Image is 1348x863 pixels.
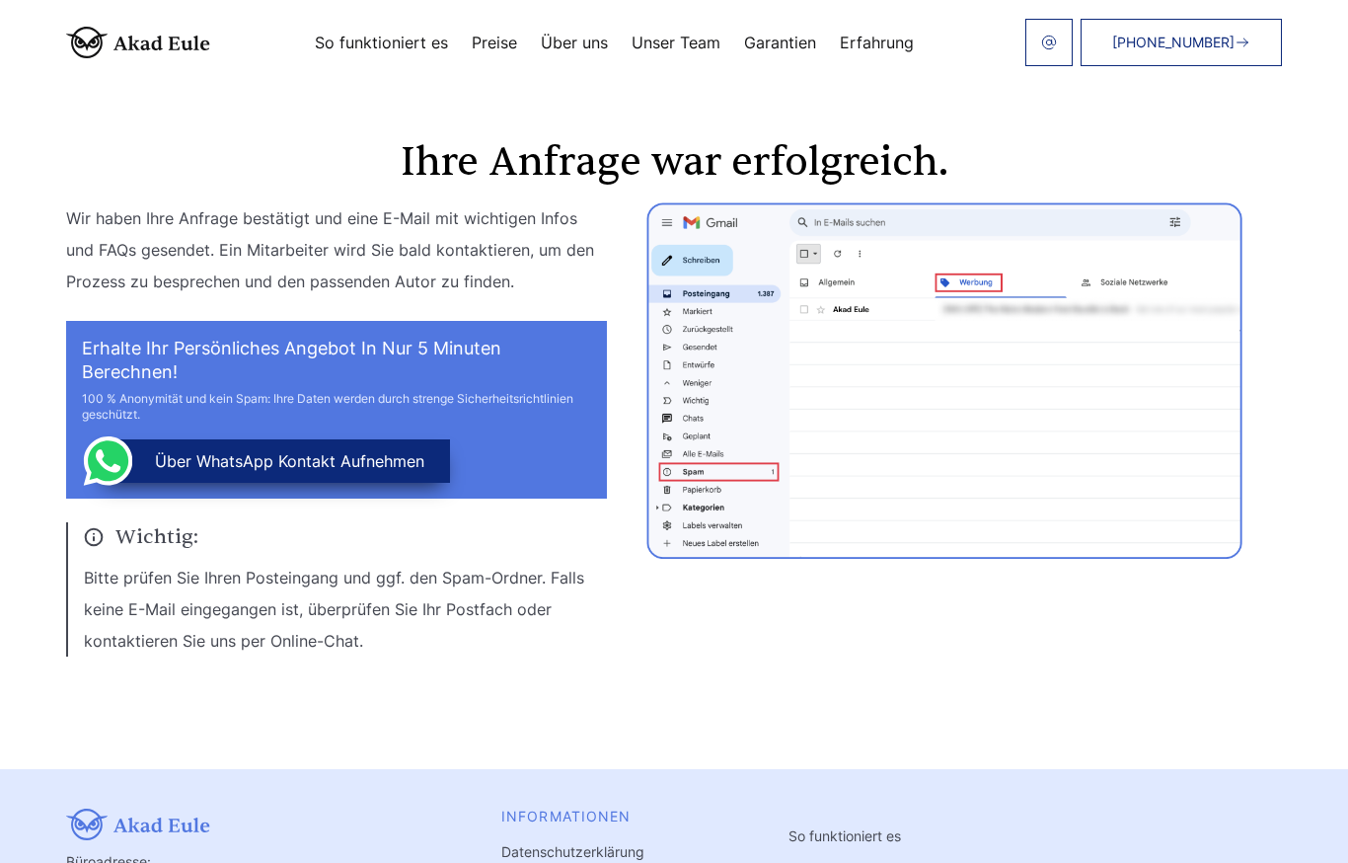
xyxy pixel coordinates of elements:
[84,522,607,552] span: Wichtig:
[646,202,1242,559] img: thanks
[632,35,720,50] a: Unser Team
[66,27,210,58] img: logo
[84,562,607,657] p: Bitte prüfen Sie Ihren Posteingang und ggf. den Spam-Ordner. Falls keine E-Mail eingegangen ist, ...
[501,843,644,860] a: Datenschutzerklärung
[1081,19,1282,66] a: [PHONE_NUMBER]
[840,35,914,50] a: Erfahrung
[82,391,591,423] div: 100 % Anonymität und kein Spam: Ihre Daten werden durch strenge Sicherheitsrichtlinien geschützt.
[744,35,816,50] a: Garantien
[1041,35,1057,50] img: email
[82,337,591,384] h2: Erhalte Ihr persönliches Angebot in nur 5 Minuten berechnen!
[541,35,608,50] a: Über uns
[501,809,733,824] div: INFORMATIONEN
[66,143,1282,183] h1: Ihre Anfrage war erfolgreich.
[66,202,607,297] p: Wir haben Ihre Anfrage bestätigt und eine E-Mail mit wichtigen Infos und FAQs gesendet. Ein Mitar...
[315,35,448,50] a: So funktioniert es
[1112,35,1235,50] span: [PHONE_NUMBER]
[97,439,450,483] button: über WhatsApp Kontakt aufnehmen
[472,35,517,50] a: Preise
[788,827,901,844] a: So funktioniert es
